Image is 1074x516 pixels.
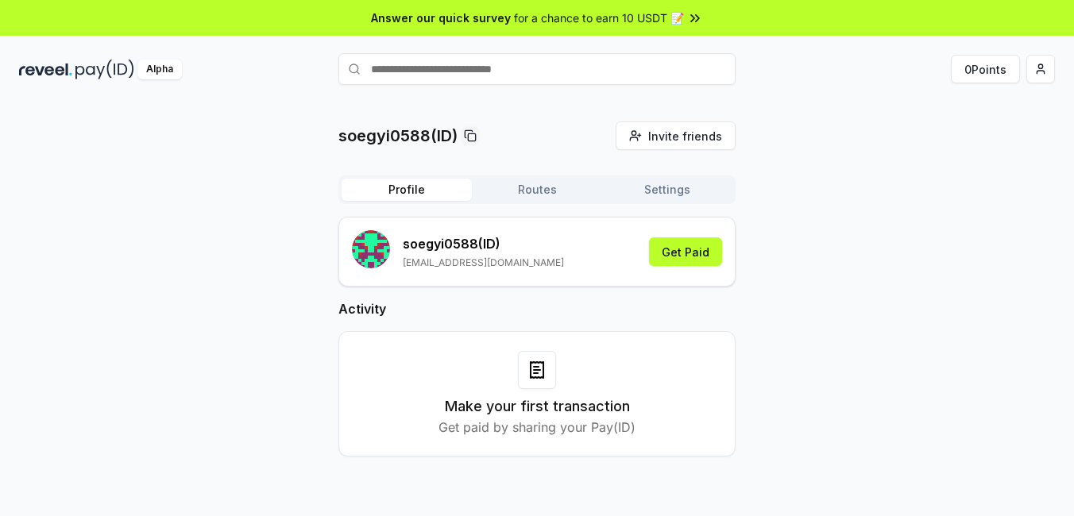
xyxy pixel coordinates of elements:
p: [EMAIL_ADDRESS][DOMAIN_NAME] [403,256,564,269]
img: pay_id [75,60,134,79]
h3: Make your first transaction [445,395,630,418]
span: Answer our quick survey [371,10,511,26]
button: Routes [472,179,602,201]
p: soegyi0588 (ID) [403,234,564,253]
p: soegyi0588(ID) [338,125,458,147]
span: for a chance to earn 10 USDT 📝 [514,10,684,26]
button: Settings [602,179,732,201]
div: Alpha [137,60,182,79]
button: Invite friends [616,121,736,150]
h2: Activity [338,299,736,318]
span: Invite friends [648,128,722,144]
p: Get paid by sharing your Pay(ID) [438,418,636,437]
button: Get Paid [649,237,722,266]
button: 0Points [951,55,1020,83]
button: Profile [342,179,472,201]
img: reveel_dark [19,60,72,79]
